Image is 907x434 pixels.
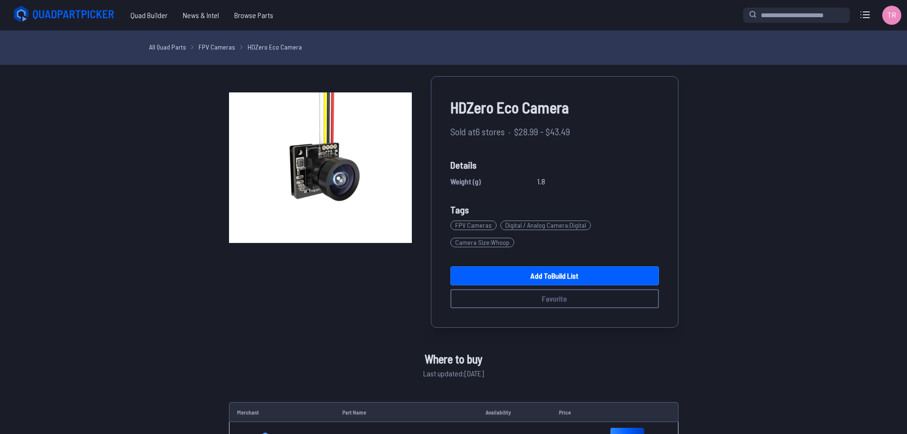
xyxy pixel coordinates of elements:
a: All Quad Parts [149,42,186,52]
td: Availability [478,402,551,422]
span: · [508,124,510,139]
img: image [229,76,412,259]
span: Tags [450,204,469,215]
span: Weight (g) [450,176,481,187]
a: HDZero Eco Camera [248,42,302,52]
span: Last updated: [DATE] [423,368,484,379]
img: User [882,6,901,25]
span: $28.99 - $43.49 [514,124,570,139]
a: FPV Cameras [199,42,235,52]
span: Where to buy [425,351,482,368]
a: Quad Builder [123,6,175,25]
a: Add toBuild List [450,266,659,285]
span: Camera Size : Whoop [450,238,514,247]
td: Price [551,402,603,422]
a: Digital / Analog Camera:Digital [500,217,595,234]
span: Digital / Analog Camera : Digital [500,221,591,230]
span: Details [450,158,659,172]
a: Browse Parts [227,6,281,25]
td: Merchant [229,402,335,422]
span: FPV Cameras [450,221,497,230]
span: Sold at 6 stores [450,124,505,139]
a: News & Intel [175,6,227,25]
a: FPV Cameras [450,217,500,234]
button: Favorite [450,289,659,308]
a: Camera Size:Whoop [450,234,518,251]
span: 1.8 [537,176,545,187]
td: Part Name [335,402,478,422]
span: HDZero Eco Camera [450,96,659,119]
